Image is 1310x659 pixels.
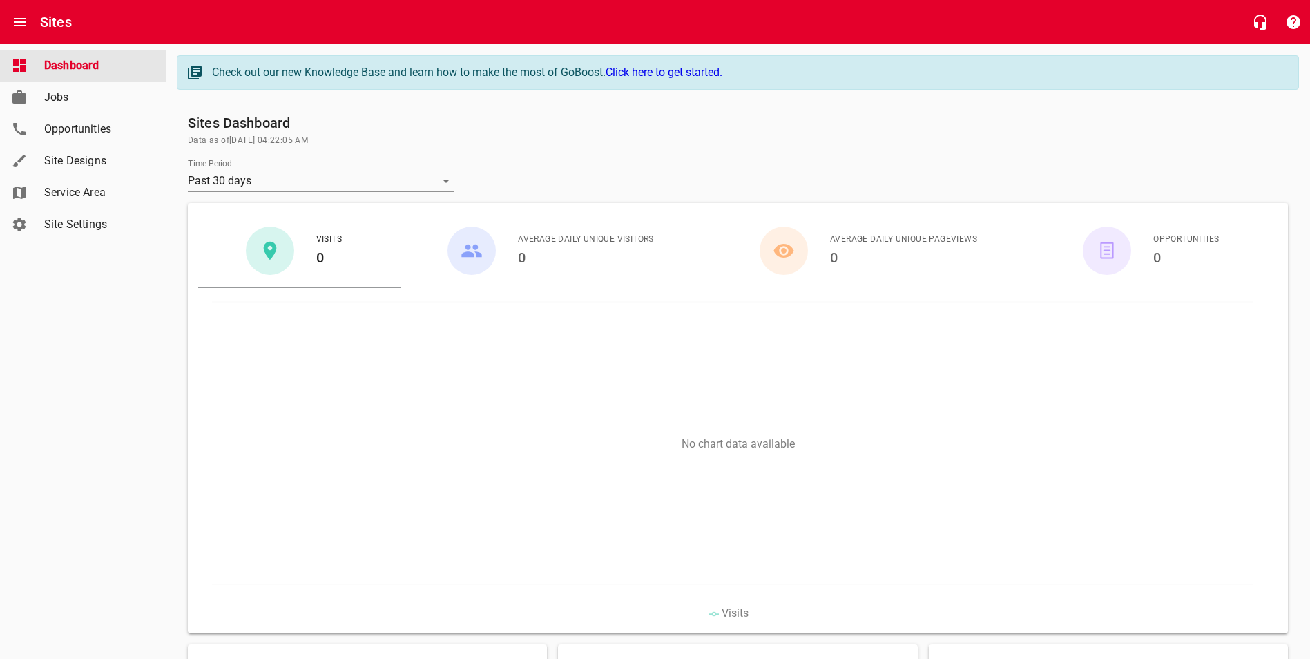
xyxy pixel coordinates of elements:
[518,247,654,269] h6: 0
[722,607,749,620] span: Visits
[3,6,37,39] button: Open drawer
[188,160,232,168] label: Time Period
[830,233,977,247] span: Average Daily Unique Pageviews
[1153,233,1219,247] span: Opportunities
[44,184,149,201] span: Service Area
[212,64,1284,81] div: Check out our new Knowledge Base and learn how to make the most of GoBoost.
[518,233,654,247] span: Average Daily Unique Visitors
[40,11,72,33] h6: Sites
[1153,247,1219,269] h6: 0
[316,247,342,269] h6: 0
[188,170,454,192] div: Past 30 days
[44,153,149,169] span: Site Designs
[316,233,342,247] span: Visits
[198,437,1278,450] p: No chart data available
[606,66,722,79] a: Click here to get started.
[44,57,149,74] span: Dashboard
[188,112,1288,134] h6: Sites Dashboard
[1277,6,1310,39] button: Support Portal
[188,134,1288,148] span: Data as of [DATE] 04:22:05 AM
[1244,6,1277,39] button: Live Chat
[830,247,977,269] h6: 0
[44,216,149,233] span: Site Settings
[44,89,149,106] span: Jobs
[44,121,149,137] span: Opportunities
